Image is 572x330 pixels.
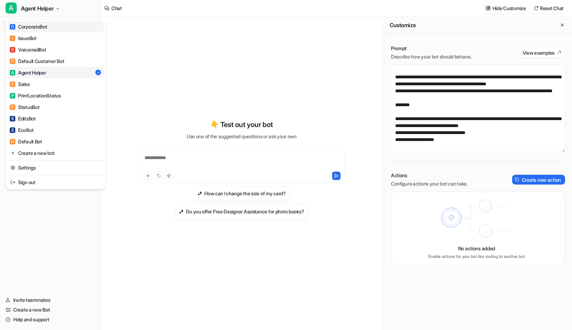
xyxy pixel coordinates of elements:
[10,92,61,99] div: PrintLocationStatus
[10,93,15,99] span: P
[10,23,47,30] div: CorporateBot
[10,47,15,53] span: V
[10,179,15,186] img: reset
[6,2,17,14] span: A
[21,3,54,13] span: Agent Helper
[10,80,30,88] div: Sales
[10,24,15,30] span: C
[10,138,42,145] div: Default Bot
[10,127,15,133] span: E
[10,104,15,110] span: S
[10,69,46,76] div: Agent Helper
[10,149,15,157] img: reset
[10,115,36,122] div: EditsBot
[8,162,104,173] a: Settings
[10,164,15,171] img: reset
[10,36,15,41] span: I
[10,81,15,87] span: S
[10,103,39,111] div: StatusBot
[10,58,15,64] span: D
[8,176,104,188] a: Sign out
[10,34,37,42] div: IssueBot
[8,147,104,159] a: Create a new bot
[10,139,15,144] span: D
[6,19,106,189] div: AAgent Helper
[10,70,15,76] span: A
[10,116,15,121] span: E
[10,126,33,134] div: EcoBot
[10,46,46,53] div: VoicemailBot
[10,57,64,65] div: Default Customer Bot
